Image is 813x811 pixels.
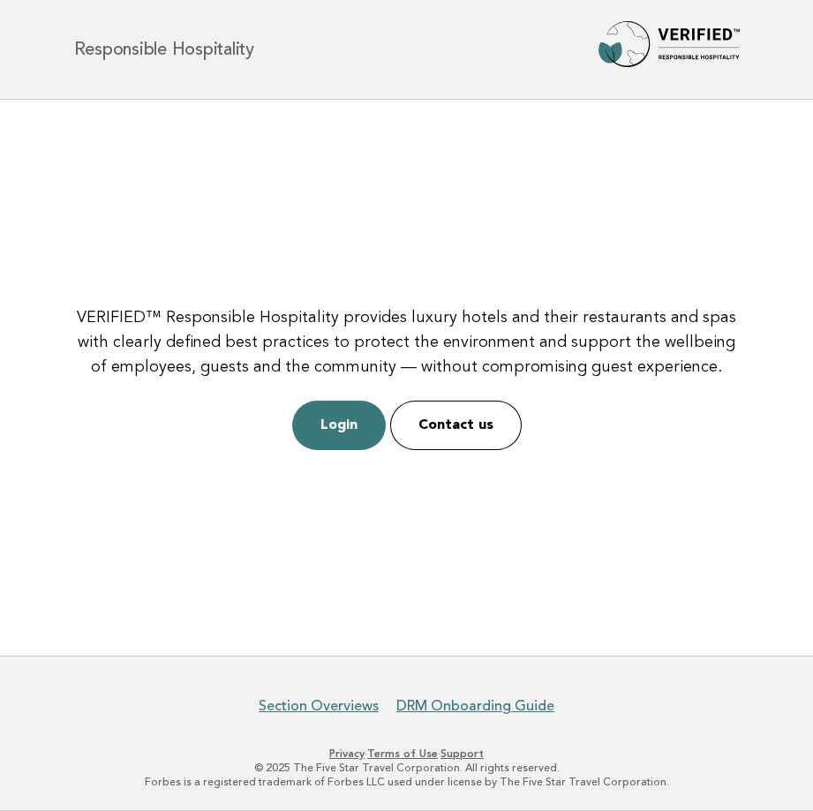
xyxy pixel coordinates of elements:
p: · · [25,747,788,761]
p: © 2025 The Five Star Travel Corporation. All rights reserved. [25,761,788,775]
a: Login [292,401,386,450]
p: VERIFIED™ Responsible Hospitality provides luxury hotels and their restaurants and spas with clea... [71,305,743,379]
img: Forbes Travel Guide [598,21,740,78]
p: Forbes is a registered trademark of Forbes LLC used under license by The Five Star Travel Corpora... [25,775,788,789]
a: DRM Onboarding Guide [396,697,554,715]
a: Section Overviews [259,697,379,715]
a: Terms of Use [367,747,438,760]
a: Privacy [329,747,365,760]
a: Contact us [390,401,522,450]
a: Support [440,747,484,760]
h1: Responsible Hospitality [74,41,254,58]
